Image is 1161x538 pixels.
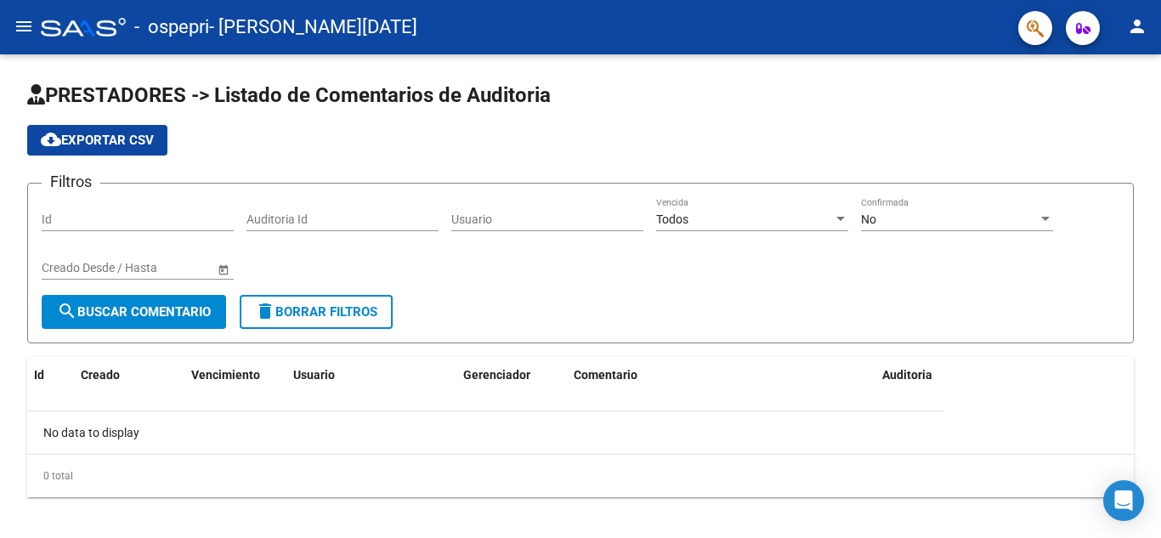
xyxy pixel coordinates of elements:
span: Creado [81,368,120,382]
span: PRESTADORES -> Listado de Comentarios de Auditoria [27,83,551,107]
datatable-header-cell: Vencimiento [184,357,286,394]
datatable-header-cell: Gerenciador [456,357,567,394]
div: 0 total [27,455,1134,497]
mat-icon: person [1127,16,1147,37]
span: Exportar CSV [41,133,154,148]
datatable-header-cell: Creado [74,357,184,394]
input: Fecha inicio [42,261,104,275]
button: Buscar Comentario [42,295,226,329]
datatable-header-cell: Comentario [567,357,875,394]
span: Auditoria [882,368,932,382]
button: Open calendar [214,260,232,278]
mat-icon: search [57,301,77,321]
datatable-header-cell: Usuario [286,357,456,394]
span: Gerenciador [463,368,530,382]
span: Usuario [293,368,335,382]
input: Fecha fin [118,261,201,275]
div: Open Intercom Messenger [1103,480,1144,521]
mat-icon: delete [255,301,275,321]
span: Borrar Filtros [255,304,377,320]
span: Comentario [574,368,637,382]
datatable-header-cell: Auditoria [875,357,943,394]
span: Todos [656,212,688,226]
span: Vencimiento [191,368,260,382]
button: Exportar CSV [27,125,167,156]
span: - ospepri [134,8,209,46]
span: Id [34,368,44,382]
span: Buscar Comentario [57,304,211,320]
mat-icon: menu [14,16,34,37]
div: No data to display [27,411,943,454]
span: - [PERSON_NAME][DATE] [209,8,417,46]
mat-icon: cloud_download [41,129,61,150]
datatable-header-cell: Id [27,357,74,394]
h3: Filtros [42,170,100,194]
span: No [861,212,876,226]
button: Borrar Filtros [240,295,393,329]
